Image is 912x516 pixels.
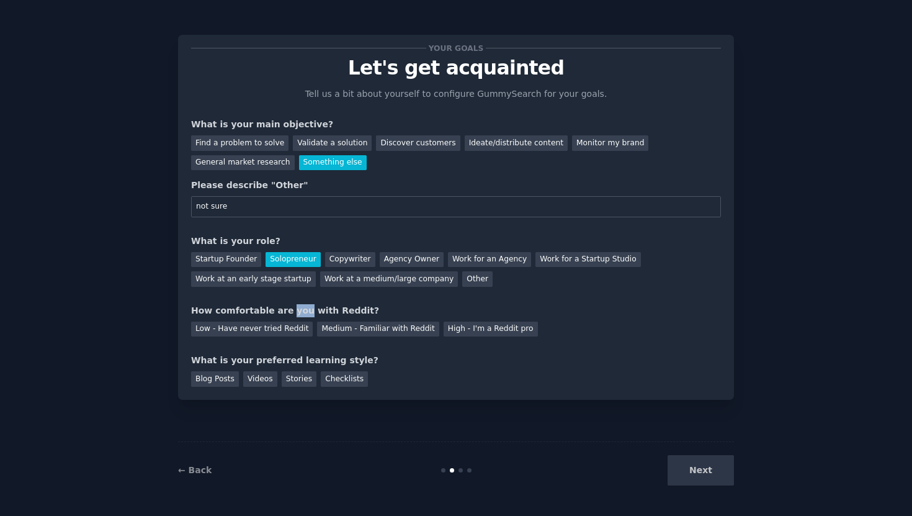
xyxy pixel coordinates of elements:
span: Your goals [426,42,486,55]
div: Work at a medium/large company [320,271,458,287]
div: Checklists [321,371,368,387]
div: Agency Owner [380,252,444,268]
div: Low - Have never tried Reddit [191,322,313,337]
div: Something else [299,155,367,171]
div: Videos [243,371,277,387]
div: Please describe "Other" [191,179,721,192]
div: Medium - Familiar with Reddit [317,322,439,337]
div: Stories [282,371,316,387]
div: What is your preferred learning style? [191,354,721,367]
div: Copywriter [325,252,375,268]
div: Validate a solution [293,135,372,151]
div: Startup Founder [191,252,261,268]
div: General market research [191,155,295,171]
div: Discover customers [376,135,460,151]
div: What is your role? [191,235,721,248]
div: What is your main objective? [191,118,721,131]
div: Solopreneur [266,252,320,268]
a: ← Back [178,465,212,475]
div: High - I'm a Reddit pro [444,322,538,337]
div: Ideate/distribute content [465,135,568,151]
div: How comfortable are you with Reddit? [191,304,721,317]
div: Work for a Startup Studio [535,252,640,268]
div: Other [462,271,493,287]
p: Let's get acquainted [191,57,721,79]
div: Find a problem to solve [191,135,288,151]
div: Work at an early stage startup [191,271,316,287]
div: Blog Posts [191,371,239,387]
div: Monitor my brand [572,135,648,151]
p: Tell us a bit about yourself to configure GummySearch for your goals. [300,88,612,101]
div: Work for an Agency [448,252,531,268]
input: Your main objective [191,196,721,217]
